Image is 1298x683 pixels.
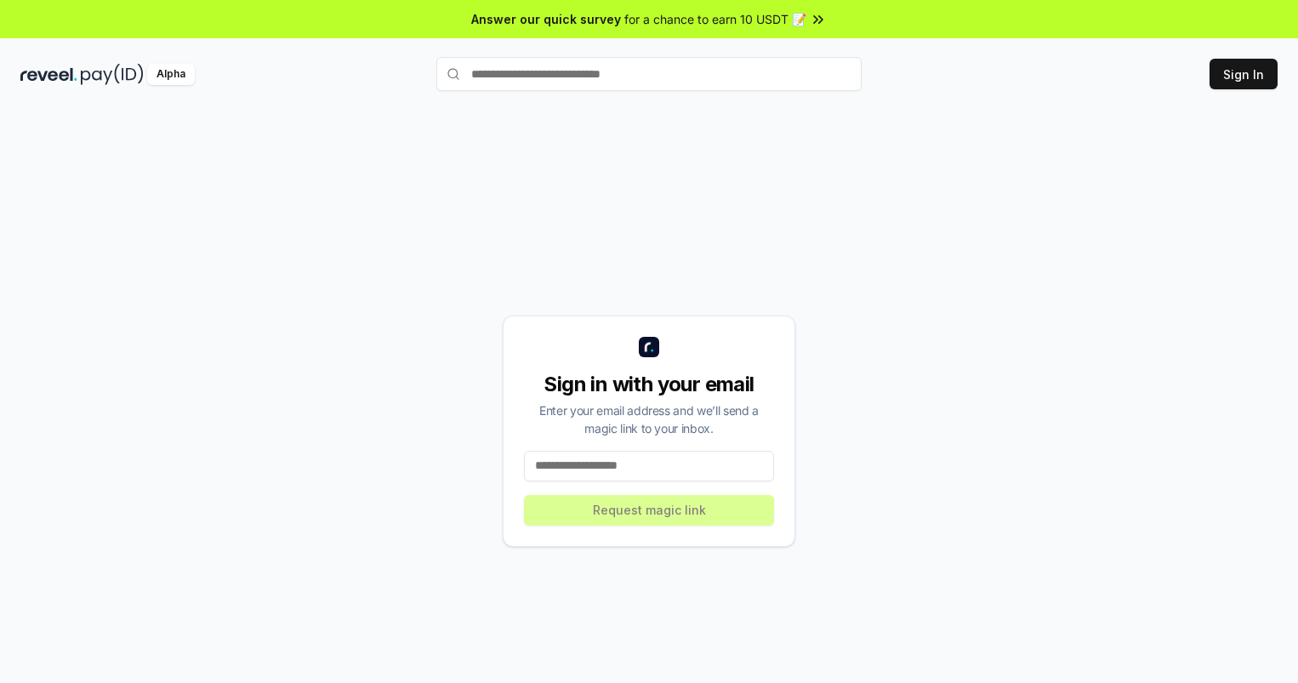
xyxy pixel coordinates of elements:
div: Alpha [147,64,195,85]
img: logo_small [639,337,659,357]
span: Answer our quick survey [471,10,621,28]
img: reveel_dark [20,64,77,85]
div: Sign in with your email [524,371,774,398]
img: pay_id [81,64,144,85]
span: for a chance to earn 10 USDT 📝 [624,10,806,28]
div: Enter your email address and we’ll send a magic link to your inbox. [524,401,774,437]
button: Sign In [1210,59,1278,89]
